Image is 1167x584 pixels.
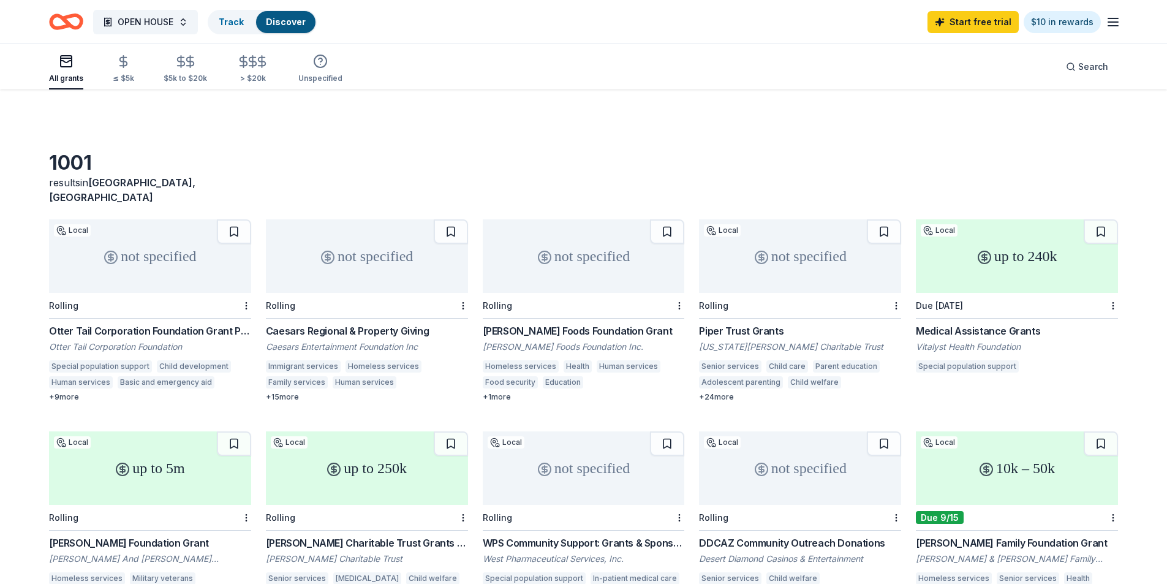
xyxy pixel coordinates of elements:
div: Caesars Entertainment Foundation Inc [266,341,468,353]
div: up to 240k [916,219,1118,293]
div: Special population support [916,360,1019,373]
a: Track [219,17,244,27]
div: Health [564,360,592,373]
button: $5k to $20k [164,50,207,89]
div: Unspecified [298,74,342,83]
div: Piper Trust Grants [699,324,901,338]
div: ≤ $5k [113,74,134,83]
div: Human services [333,376,396,389]
button: TrackDiscover [208,10,317,34]
div: All grants [49,74,83,83]
a: not specifiedLocalRollingPiper Trust Grants[US_STATE][PERSON_NAME] Charitable TrustSenior service... [699,219,901,402]
div: 1001 [49,151,251,175]
a: Discover [266,17,306,27]
div: Adolescent parenting [699,376,783,389]
div: [US_STATE][PERSON_NAME] Charitable Trust [699,341,901,353]
div: Local [704,224,741,237]
div: DDCAZ Community Outreach Donations [699,536,901,550]
div: Immigrant services [266,360,341,373]
div: up to 250k [266,431,468,505]
div: + 15 more [266,392,468,402]
div: not specified [699,219,901,293]
div: Local [921,224,957,237]
div: Local [704,436,741,449]
div: Human services [597,360,660,373]
div: Rolling [266,512,295,523]
div: Local [271,436,308,449]
span: in [49,176,195,203]
div: Rolling [483,512,512,523]
div: Rolling [49,512,78,523]
div: Caesars Regional & Property Giving [266,324,468,338]
div: WPS Community Support: Grants & Sponsorhips [483,536,685,550]
a: Start free trial [927,11,1019,33]
div: Human services [49,376,113,389]
a: up to 240kLocalDue [DATE]Medical Assistance GrantsVitalyst Health FoundationSpecial population su... [916,219,1118,376]
div: not specified [266,219,468,293]
div: Medical Assistance Grants [916,324,1118,338]
div: Homeless services [346,360,421,373]
div: Otter Tail Corporation Foundation [49,341,251,353]
div: Desert Diamond Casinos & Entertainment [699,553,901,565]
div: + 1 more [483,392,685,402]
div: Child development [157,360,231,373]
div: not specified [483,431,685,505]
a: not specifiedLocalRollingOtter Tail Corporation Foundation Grant ProgramOtter Tail Corporation Fo... [49,219,251,402]
div: [PERSON_NAME] Foundation Grant [49,536,251,550]
div: Local [54,436,91,449]
div: Local [921,436,957,449]
div: [PERSON_NAME] Charitable Trust [266,553,468,565]
div: Homeless services [483,360,559,373]
div: Family services [266,376,328,389]
div: [PERSON_NAME] Foods Foundation Grant [483,324,685,338]
a: $10 in rewards [1024,11,1101,33]
div: Rolling [49,300,78,311]
div: + 24 more [699,392,901,402]
span: OPEN HOUSE [118,15,173,29]
div: [PERSON_NAME] And [PERSON_NAME] Foundation [49,553,251,565]
div: $5k to $20k [164,74,207,83]
div: not specified [483,219,685,293]
div: > $20k [236,74,269,83]
div: Basic and emergency aid [118,376,214,389]
button: Search [1056,55,1118,79]
div: Due 9/15 [916,511,964,524]
div: Local [54,224,91,237]
div: [PERSON_NAME] Charitable Trust Grants (Non-Environment Requests) [266,536,468,550]
div: Housing development [588,376,674,389]
div: [PERSON_NAME] Foods Foundation Inc. [483,341,685,353]
button: All grants [49,49,83,89]
button: > $20k [236,50,269,89]
a: not specifiedRollingCaesars Regional & Property GivingCaesars Entertainment Foundation IncImmigra... [266,219,468,402]
div: Rolling [699,512,728,523]
div: Rolling [483,300,512,311]
div: not specified [49,219,251,293]
a: not specifiedRolling[PERSON_NAME] Foods Foundation Grant[PERSON_NAME] Foods Foundation Inc.Homele... [483,219,685,402]
div: Senior services [699,360,761,373]
a: Home [49,7,83,36]
div: 10k – 50k [916,431,1118,505]
div: not specified [699,431,901,505]
div: Otter Tail Corporation Foundation Grant Program [49,324,251,338]
div: up to 5m [49,431,251,505]
div: + 9 more [49,392,251,402]
button: Unspecified [298,49,342,89]
div: Local [488,436,524,449]
div: Rolling [699,300,728,311]
div: [PERSON_NAME] & [PERSON_NAME] Family Foundation [916,553,1118,565]
div: Food security [483,376,538,389]
div: Due [DATE] [916,300,963,311]
div: West Pharmaceutical Services, Inc. [483,553,685,565]
div: Vitalyst Health Foundation [916,341,1118,353]
div: Child care [766,360,808,373]
div: Rolling [266,300,295,311]
div: Parent education [813,360,880,373]
span: Search [1078,59,1108,74]
div: Special population support [49,360,152,373]
button: ≤ $5k [113,50,134,89]
button: OPEN HOUSE [93,10,198,34]
span: [GEOGRAPHIC_DATA], [GEOGRAPHIC_DATA] [49,176,195,203]
div: results [49,175,251,205]
div: [PERSON_NAME] Family Foundation Grant [916,536,1118,550]
div: Education [543,376,583,389]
